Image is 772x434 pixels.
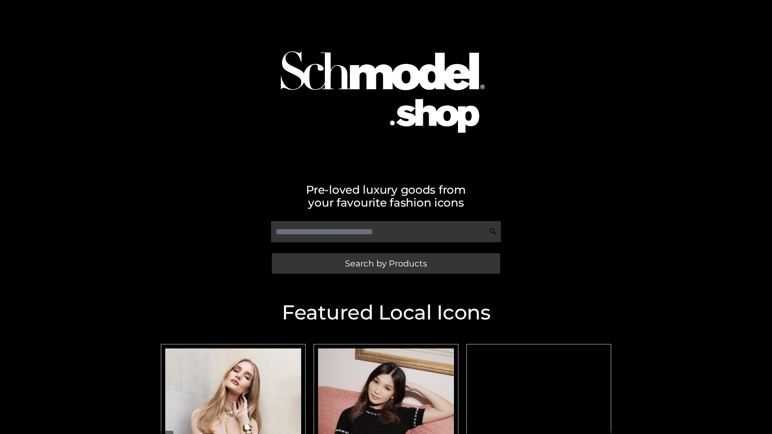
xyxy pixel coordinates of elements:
[157,303,615,323] h2: Featured Local Icons​
[489,227,497,235] img: Search Icon
[345,259,427,268] span: Search by Products
[272,253,500,274] a: Search by Products
[157,183,615,209] h2: Pre-loved luxury goods from your favourite fashion icons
